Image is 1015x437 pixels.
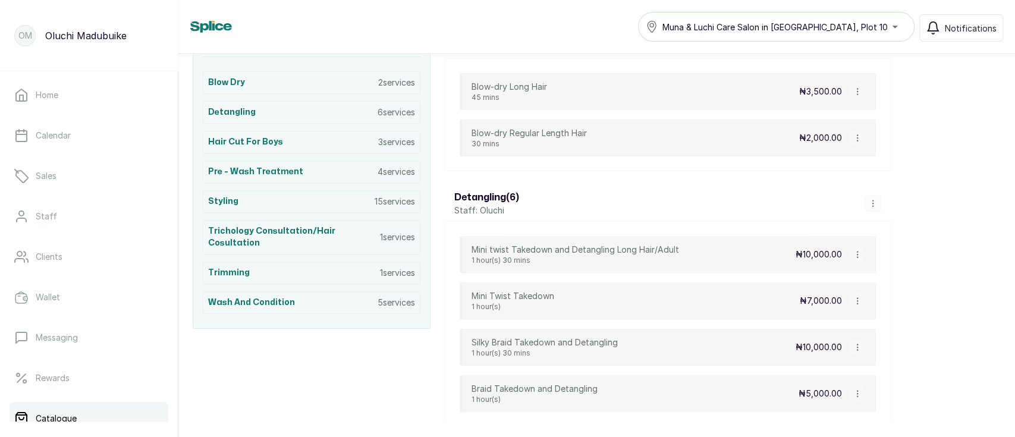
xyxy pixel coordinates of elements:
[10,402,168,435] a: Catalogue
[472,81,547,102] div: Blow-dry Long Hair45 mins
[662,21,888,33] span: Muna & Luchi Care Salon in [GEOGRAPHIC_DATA], Plot 10
[10,78,168,112] a: Home
[10,200,168,233] a: Staff
[10,361,168,395] a: Rewards
[472,139,587,149] p: 30 mins
[472,337,618,348] p: Silky Braid Takedown and Detangling
[472,244,679,265] div: Mini twist Takedown and Detangling Long Hair/Adult1 hour(s) 30 mins
[472,302,554,312] p: 1 hour(s)
[10,159,168,193] a: Sales
[378,297,415,309] p: 5 services
[472,81,547,93] p: Blow-dry Long Hair
[45,29,127,43] p: Oluchi Madubuike
[378,166,415,178] p: 4 services
[36,130,71,142] p: Calendar
[208,297,295,309] h3: Wash and Condition
[472,290,554,312] div: Mini Twist Takedown1 hour(s)
[36,251,62,263] p: Clients
[454,190,519,205] h3: Detangling ( 6 )
[454,205,519,216] p: Staff: Oluchi
[799,132,842,144] p: ₦2,000.00
[36,210,57,222] p: Staff
[472,93,547,102] p: 45 mins
[36,332,78,344] p: Messaging
[800,295,842,307] p: ₦7,000.00
[472,348,618,358] p: 1 hour(s) 30 mins
[208,267,250,279] h3: Trimming
[796,249,842,260] p: ₦10,000.00
[380,231,415,243] p: 1 services
[799,388,842,400] p: ₦5,000.00
[945,22,997,34] span: Notifications
[472,383,598,395] p: Braid Takedown and Detangling
[378,77,415,89] p: 2 services
[472,127,587,139] p: Blow-dry Regular Length Hair
[18,30,32,42] p: OM
[472,127,587,149] div: Blow-dry Regular Length Hair30 mins
[208,106,256,118] h3: Detangling
[36,89,58,101] p: Home
[472,337,618,358] div: Silky Braid Takedown and Detangling1 hour(s) 30 mins
[36,372,70,384] p: Rewards
[208,196,238,208] h3: Styling
[472,383,598,404] div: Braid Takedown and Detangling1 hour(s)
[472,395,598,404] p: 1 hour(s)
[10,119,168,152] a: Calendar
[796,341,842,353] p: ₦10,000.00
[36,170,56,182] p: Sales
[10,240,168,273] a: Clients
[799,86,842,98] p: ₦3,500.00
[208,166,303,178] h3: Pre - Wash Treatment
[472,290,554,302] p: Mini Twist Takedown
[10,321,168,354] a: Messaging
[10,281,168,314] a: Wallet
[208,136,283,148] h3: Hair Cut for Boys
[375,196,415,208] p: 15 services
[208,77,245,89] h3: Blow Dry
[638,12,915,42] button: Muna & Luchi Care Salon in [GEOGRAPHIC_DATA], Plot 10
[36,291,60,303] p: Wallet
[208,225,380,249] h3: Trichology Consultation/Hair Cosultation
[919,14,1003,42] button: Notifications
[378,136,415,148] p: 3 services
[378,106,415,118] p: 6 services
[36,413,77,425] p: Catalogue
[472,244,679,256] p: Mini twist Takedown and Detangling Long Hair/Adult
[472,256,679,265] p: 1 hour(s) 30 mins
[380,267,415,279] p: 1 services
